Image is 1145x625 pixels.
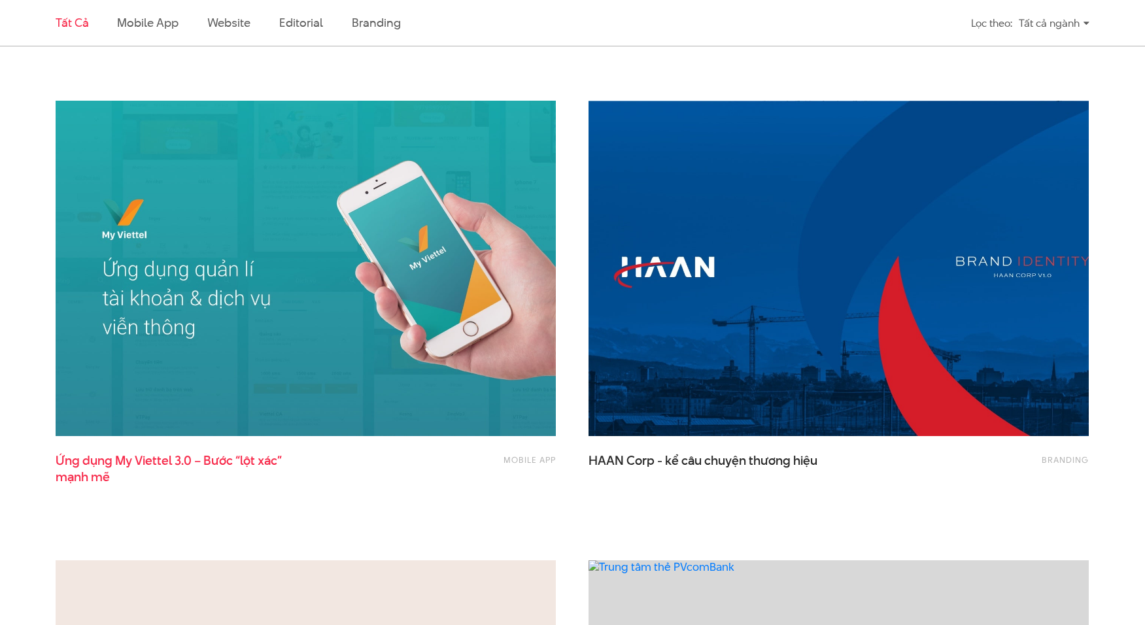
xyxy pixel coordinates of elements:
[589,452,624,469] span: HAAN
[589,452,850,485] a: HAAN Corp - kể câu chuyện thương hiệu
[681,452,702,469] span: câu
[1042,454,1089,465] a: Branding
[665,452,679,469] span: kể
[504,454,556,465] a: Mobile app
[589,101,1089,436] img: HAAN Corp - kể câu chuyện thương hiệu
[56,469,110,486] span: mạnh mẽ
[704,452,746,469] span: chuyện
[56,452,317,485] a: Ứng dụng My Viettel 3.0 – Bước “lột xác”mạnh mẽ
[56,14,88,31] a: Tất cả
[626,452,655,469] span: Corp
[971,12,1012,35] div: Lọc theo:
[793,452,817,469] span: hiệu
[749,452,791,469] span: thương
[117,14,178,31] a: Mobile app
[56,452,317,485] span: Ứng dụng My Viettel 3.0 – Bước “lột xác”
[279,14,323,31] a: Editorial
[207,14,250,31] a: Website
[56,101,556,436] img: Ứng dụng My Viettel 3.0 – Bước “lột xác” mạnh mẽ
[352,14,400,31] a: Branding
[657,452,662,469] span: -
[1019,12,1089,35] div: Tất cả ngành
